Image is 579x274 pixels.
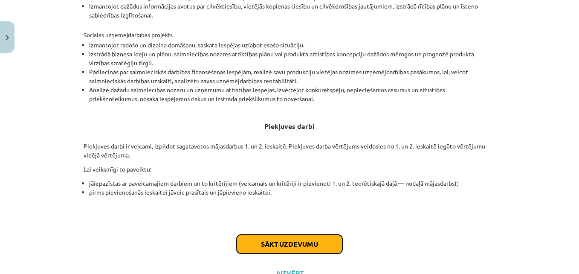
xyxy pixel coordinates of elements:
li: Pārliecinās par saimnieciskās darbības finansēšanas iespējām, realizē savu produkciju vietējas no... [89,67,495,85]
h4: Sociālās uzņēmējdarbības projekts [84,24,495,38]
li: Izmantojot radošo un dizaina domāšanu, saskata iespējas uzlabot esošo situāciju. [89,41,495,50]
strong: Piekļuves darbi [264,122,315,131]
p: Lai veiksmīgi to paveiktu: [84,165,495,174]
li: jāiepazīstas ar paveicamajiem darbiem un to kritērijiem (veicamais un kritēriji ir pievienoti 1. ... [89,179,495,188]
li: Izstrādā biznesa ideju un plānu, saimniecības nozares attīstības plānu vai produkta attīstības ko... [89,50,495,67]
li: Analizē dažādu saimniecības nozaru un uzņēmumu attīstības iespējas, izvērtējot konkurētspēju, nep... [89,85,495,103]
li: pirms pievienošanās ieskaitei jāveic prasītais un jāpievieno ieskaitei. [89,188,495,197]
img: icon-close-lesson-0947bae3869378f0d4975bcd49f059093ad1ed9edebbc8119c70593378902aed.svg [6,35,9,41]
li: Izmantojot dažādus informācijas avotus par cilvēktiesību, vietējās kopienas tiesību un cilvēkdroš... [89,2,495,20]
button: Sākt uzdevumu [237,235,342,254]
p: Piekļuves darbi ir veicami, izpildot sagatavotos mājasdarbus 1. un 2. ieskaitē. Piekļuves darba v... [84,142,495,160]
